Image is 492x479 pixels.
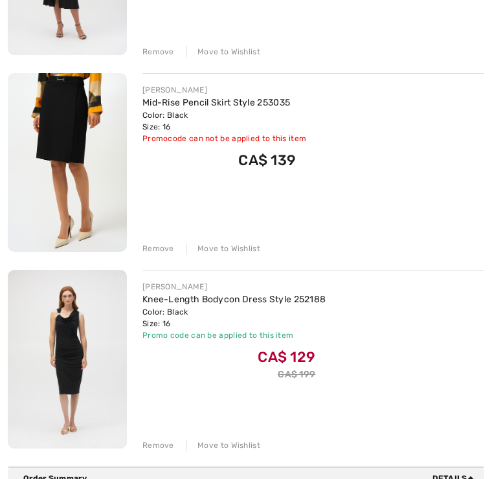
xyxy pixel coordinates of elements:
[142,84,306,96] div: [PERSON_NAME]
[186,243,260,254] div: Move to Wishlist
[142,329,326,341] div: Promo code can be applied to this item
[142,306,326,329] div: Color: Black Size: 16
[8,270,127,449] img: Knee-Length Bodycon Dress Style 252188
[238,151,296,169] span: CA$ 139
[186,440,260,451] div: Move to Wishlist
[186,46,260,58] div: Move to Wishlist
[142,243,174,254] div: Remove
[258,348,315,366] span: CA$ 129
[142,46,174,58] div: Remove
[142,109,306,133] div: Color: Black Size: 16
[8,73,127,252] img: Mid-Rise Pencil Skirt Style 253035
[142,281,326,293] div: [PERSON_NAME]
[142,97,290,108] a: Mid-Rise Pencil Skirt Style 253035
[142,294,326,305] a: Knee-Length Bodycon Dress Style 252188
[142,440,174,451] div: Remove
[142,133,306,144] div: Promocode can not be applied to this item
[278,369,315,380] s: CA$ 199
